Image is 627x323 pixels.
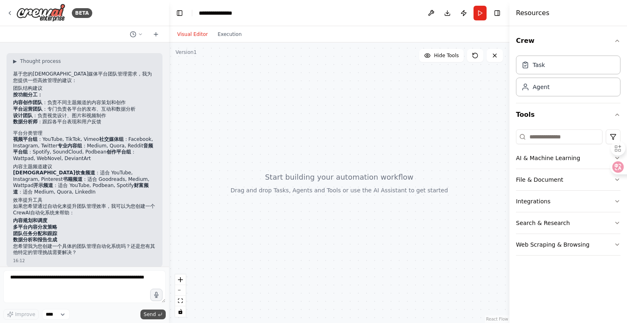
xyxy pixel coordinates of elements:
div: Crew [516,52,620,103]
button: Execution [213,29,247,39]
p: 您希望我为您创建一个具体的团队管理自动化系统吗？还是您有其他特定的管理挑战需要解决？ [13,243,156,256]
h4: Resources [516,8,549,18]
strong: 书籍频道 [63,176,82,182]
button: File & Document [516,169,620,190]
p: 基于您的[DEMOGRAPHIC_DATA]媒体平台团队管理需求，我为您提供一些高效管理的建议： [13,71,156,84]
li: ：跟踪各平台表现和用户反馈 [13,119,156,125]
strong: 多平台内容分发策略 [13,224,57,230]
a: React Flow attribution [486,317,508,321]
strong: 音频平台组 [13,143,153,155]
span: Hide Tools [434,52,459,59]
button: Web Scraping & Browsing [516,234,620,255]
strong: 专业内容组 [58,143,82,149]
div: Tools [516,126,620,262]
span: Improve [15,311,35,318]
span: Send [144,311,156,318]
button: Send [140,310,166,319]
strong: 创作平台组 [107,149,131,155]
div: Version 1 [176,49,197,56]
button: Start a new chat [149,29,162,39]
div: BETA [72,8,92,18]
strong: 设计团队 [13,113,33,118]
img: Logo [16,4,65,22]
button: Integrations [516,191,620,212]
button: zoom out [175,285,186,296]
button: Improve [3,309,39,320]
strong: 内容规划和调度 [13,218,47,223]
p: ：YouTube, TikTok, Vimeo ：Facebook, Instagram, Twitter ：Medium, Quora, Reddit ：Spotify, SoundCloud... [13,136,156,162]
li: ：负责不同主题频道的内容策划和创作 [13,100,156,106]
strong: 平台运营团队 [13,106,42,112]
h2: 效率提升工具 [13,197,156,204]
button: AI & Machine Learning [516,147,620,169]
div: Task [533,61,545,69]
button: zoom in [175,274,186,285]
li: ：专门负责各平台的发布、互动和数据分析 [13,106,156,113]
button: Switch to previous chat [127,29,146,39]
button: ▶Thought process [13,58,61,65]
strong: 视频平台组 [13,136,38,142]
strong: 开示频道 [33,183,53,188]
button: fit view [175,296,186,306]
strong: 财富频道 [13,183,149,195]
div: 16:12 [13,258,156,264]
li: ：负责视觉设计、图片和视频制作 [13,113,156,119]
span: Thought process [20,58,61,65]
button: Search & Research [516,212,620,234]
button: Visual Editor [172,29,213,39]
strong: 数据分析师 [13,119,38,125]
p: ：适合 YouTube, Instagram, Pinterest ：适合 Goodreads, Medium, Wattpad ：适合 YouTube, Podbean, Spotify ：适... [13,170,156,195]
strong: 团队任务分配和跟踪 [13,231,57,236]
h2: 团队结构建议 [13,85,156,92]
strong: 内容创作团队 [13,100,42,105]
button: Crew [516,29,620,52]
div: Agent [533,83,549,91]
strong: [DEMOGRAPHIC_DATA]饮食频道 [13,170,95,176]
button: toggle interactivity [175,306,186,317]
button: Hide right sidebar [491,7,503,19]
button: Click to speak your automation idea [150,289,162,301]
strong: 数据分析和报告生成 [13,237,57,243]
h2: 内容主题频道建议 [13,164,156,170]
button: Hide left sidebar [174,7,185,19]
h2: 平台分类管理 [13,130,156,137]
nav: breadcrumb [199,9,242,17]
p: 如果您希望通过自动化来提升团队管理效率，我可以为您创建一个CrewAI自动化系统来帮助： [13,203,156,216]
span: ▶ [13,58,17,65]
div: React Flow controls [175,274,186,317]
strong: 按功能分工： [13,92,42,98]
strong: 社交媒体组 [99,136,124,142]
button: Hide Tools [419,49,464,62]
button: Tools [516,103,620,126]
